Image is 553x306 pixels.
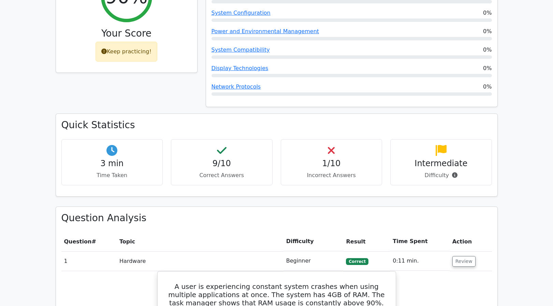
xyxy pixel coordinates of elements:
[117,232,283,251] th: Topic
[396,171,486,179] p: Difficulty
[287,171,377,179] p: Incorrect Answers
[283,232,344,251] th: Difficulty
[483,64,492,72] span: 0%
[67,159,157,169] h4: 3 min
[483,9,492,17] span: 0%
[483,83,492,91] span: 0%
[450,232,492,251] th: Action
[177,159,267,169] h4: 9/10
[61,28,192,39] h3: Your Score
[483,46,492,54] span: 0%
[67,171,157,179] p: Time Taken
[212,10,271,16] a: System Configuration
[96,42,157,62] div: Keep practicing!
[61,119,492,131] h3: Quick Statistics
[396,159,486,169] h4: Intermediate
[452,256,476,267] button: Review
[283,251,344,271] td: Beginner
[287,159,377,169] h4: 1/10
[346,258,368,265] span: Correct
[212,28,319,35] a: Power and Environmental Management
[117,251,283,271] td: Hardware
[64,238,92,245] span: Question
[61,251,117,271] td: 1
[177,171,267,179] p: Correct Answers
[343,232,390,251] th: Result
[390,251,449,271] td: 0:11 min.
[390,232,449,251] th: Time Spent
[212,65,268,71] a: Display Technologies
[212,46,270,53] a: System Compatibility
[61,232,117,251] th: #
[61,212,492,224] h3: Question Analysis
[483,27,492,36] span: 0%
[212,83,261,90] a: Network Protocols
